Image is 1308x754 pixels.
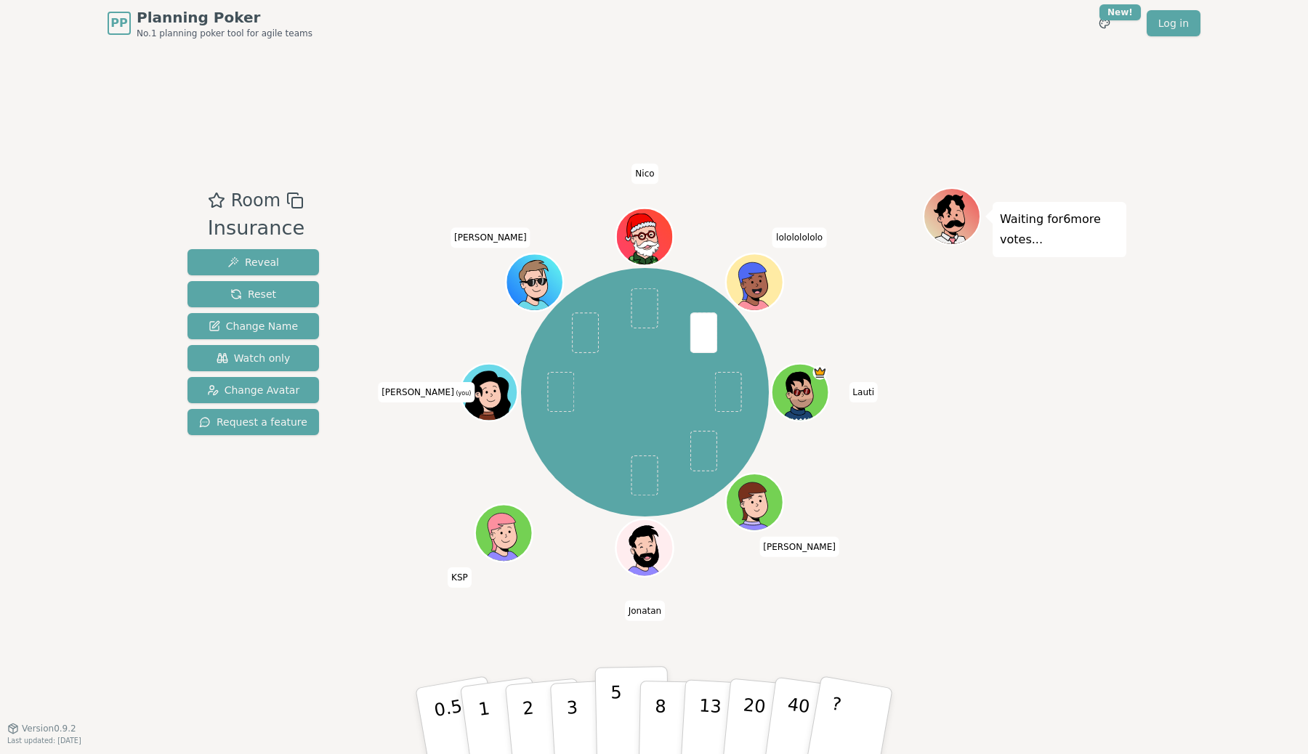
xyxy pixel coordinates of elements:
span: Request a feature [199,415,307,429]
span: Last updated: [DATE] [7,737,81,745]
button: Reset [187,281,319,307]
button: Click to change your avatar [462,365,516,419]
button: Add as favourite [208,187,225,214]
span: Click to change your name [378,382,475,402]
button: Change Name [187,313,319,339]
button: Reveal [187,249,319,275]
span: Click to change your name [448,567,472,588]
span: Click to change your name [759,536,839,556]
span: Lauti is the host [813,365,828,380]
span: Version 0.9.2 [22,723,76,734]
span: Watch only [217,351,291,365]
span: Room [231,187,280,214]
span: Planning Poker [137,7,312,28]
div: Insurance [208,214,304,243]
span: Click to change your name [451,227,530,248]
span: Change Avatar [207,383,300,397]
span: Click to change your name [625,600,666,620]
button: Change Avatar [187,377,319,403]
a: PPPlanning PokerNo.1 planning poker tool for agile teams [108,7,312,39]
span: Click to change your name [772,227,826,248]
button: Version0.9.2 [7,723,76,734]
div: New! [1099,4,1141,20]
button: Watch only [187,345,319,371]
p: Waiting for 6 more votes... [1000,209,1119,250]
button: New! [1091,10,1118,36]
span: Reset [230,287,276,301]
span: PP [110,15,127,32]
span: Click to change your name [631,163,658,184]
a: Log in [1147,10,1200,36]
span: Reveal [227,255,279,269]
button: Request a feature [187,409,319,435]
span: Change Name [209,319,298,333]
span: Click to change your name [849,382,878,402]
span: (you) [454,390,472,397]
span: No.1 planning poker tool for agile teams [137,28,312,39]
